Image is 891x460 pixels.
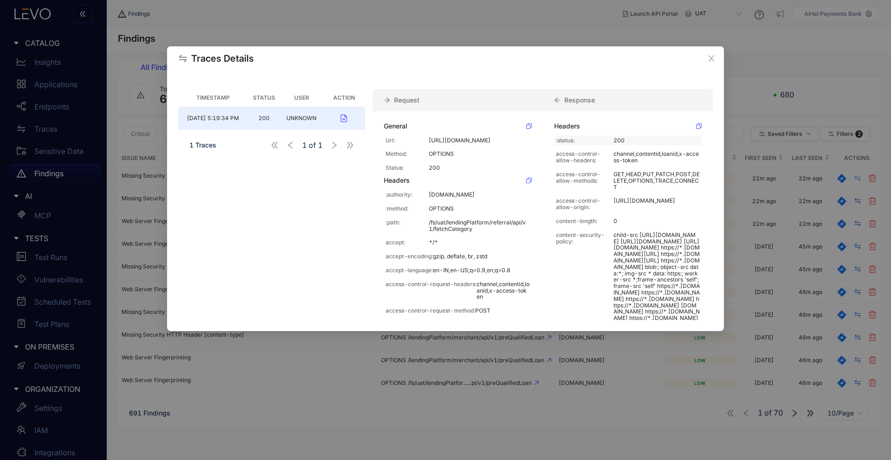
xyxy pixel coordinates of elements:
[384,97,390,103] span: arrow-right
[429,192,529,198] p: [DOMAIN_NAME]
[475,307,529,314] p: POST
[707,54,716,63] span: close
[477,281,529,300] p: channel,contentid,loanid,x-access-token
[386,307,475,314] p: access-control-request-method:
[248,89,280,107] th: Status
[386,267,433,274] p: accept-language:
[189,141,216,149] span: 1 Traces
[386,205,429,212] p: :method:
[384,122,407,130] div: General
[556,137,613,144] p: :status:
[543,89,713,111] div: Response
[386,281,477,300] p: access-control-request-headers:
[178,107,248,130] td: [DATE] 5:19:34 PM
[433,253,529,260] p: gzip, deflate, br, zstd
[318,141,323,149] span: 1
[556,198,613,211] p: access-control-allow-origin:
[386,219,429,232] p: :path:
[178,54,713,63] span: Traces Details
[386,239,429,246] p: accept:
[386,165,429,171] p: Status:
[433,267,529,274] p: en-IN,en-US;q=0.9,en;q=0.8
[556,151,613,164] p: access-control-allow-headers:
[373,89,542,111] div: Request
[429,205,529,212] p: OPTIONS
[386,137,429,144] p: Url:
[386,151,429,157] p: Method:
[429,151,529,157] p: OPTIONS
[429,137,529,144] p: [URL][DOMAIN_NAME]
[429,165,529,171] p: 200
[554,97,561,103] span: arrow-left
[613,218,700,224] p: 0
[384,177,410,184] div: Headers
[302,141,307,149] span: 1
[556,218,613,224] p: content-length:
[699,46,724,71] button: Close
[323,89,366,107] th: Action
[613,171,700,190] p: GET,HEAD,PUT,PATCH,POST,DELETE,OPTIONS,TRACE,CONNECT
[178,89,248,107] th: Timestamp
[554,122,580,130] div: Headers
[556,171,613,190] p: access-control-allow-methods:
[556,232,613,341] p: content-security-policy:
[613,137,700,144] p: 200
[386,192,429,198] p: :authority:
[248,107,280,130] td: 200
[613,232,700,341] p: child-src [URL][DOMAIN_NAME] [URL][DOMAIN_NAME] [URL][DOMAIN_NAME] https://*.[DOMAIN_NAME][URL] h...
[386,253,433,260] p: accept-encoding:
[178,54,187,63] span: swap
[286,115,316,121] span: UNKNOWN
[302,141,323,149] span: of
[613,198,700,211] p: [URL][DOMAIN_NAME]
[280,89,323,107] th: User
[613,151,700,164] p: channel,contentid,loanid,x-access-token
[429,219,529,232] p: /fs/uat/lendingPlatform/referral/api/v1/fetchCategory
